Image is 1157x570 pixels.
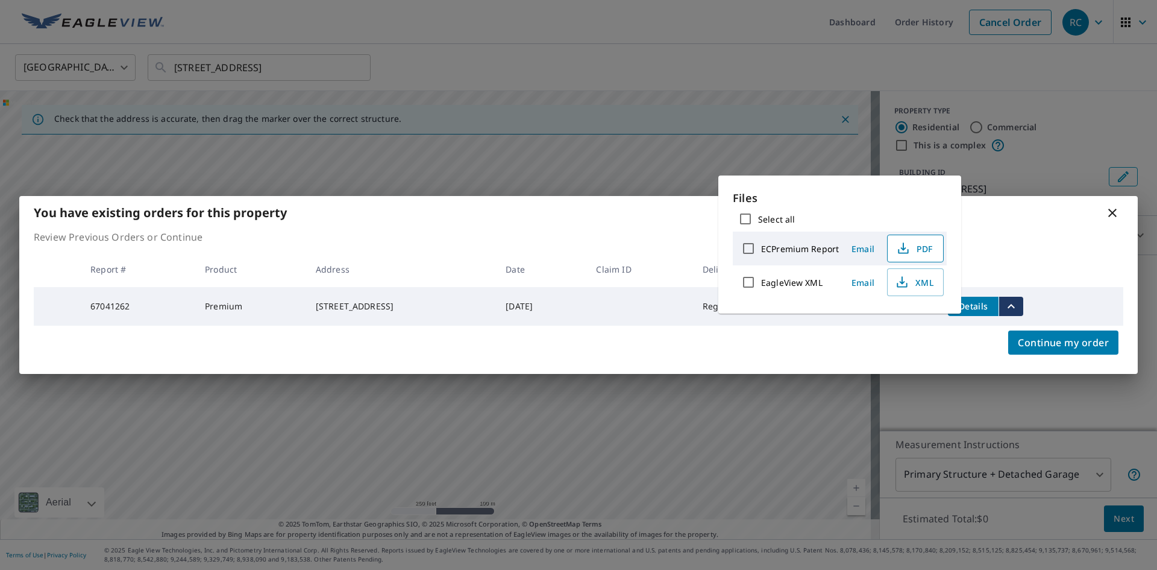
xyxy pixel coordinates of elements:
[496,287,586,326] td: [DATE]
[761,277,823,288] label: EagleView XML
[316,300,486,312] div: [STREET_ADDRESS]
[693,252,795,287] th: Delivery
[895,275,933,290] span: XML
[848,277,877,288] span: Email
[948,297,999,316] button: detailsBtn-67041262
[81,252,195,287] th: Report #
[1008,331,1118,355] button: Continue my order
[693,287,795,326] td: Regular
[758,214,795,225] label: Select all
[496,252,586,287] th: Date
[887,268,944,296] button: XML
[195,252,306,287] th: Product
[586,252,692,287] th: Claim ID
[34,204,287,221] b: You have existing orders for this property
[761,243,839,255] label: ECPremium Report
[81,287,195,326] td: 67041262
[733,190,947,206] p: Files
[887,235,944,262] button: PDF
[34,230,1123,244] p: Review Previous Orders or Continue
[844,273,882,292] button: Email
[195,287,306,326] td: Premium
[844,239,882,258] button: Email
[848,243,877,255] span: Email
[306,252,496,287] th: Address
[955,300,991,312] span: Details
[1018,334,1109,351] span: Continue my order
[895,241,933,256] span: PDF
[999,297,1023,316] button: filesDropdownBtn-67041262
